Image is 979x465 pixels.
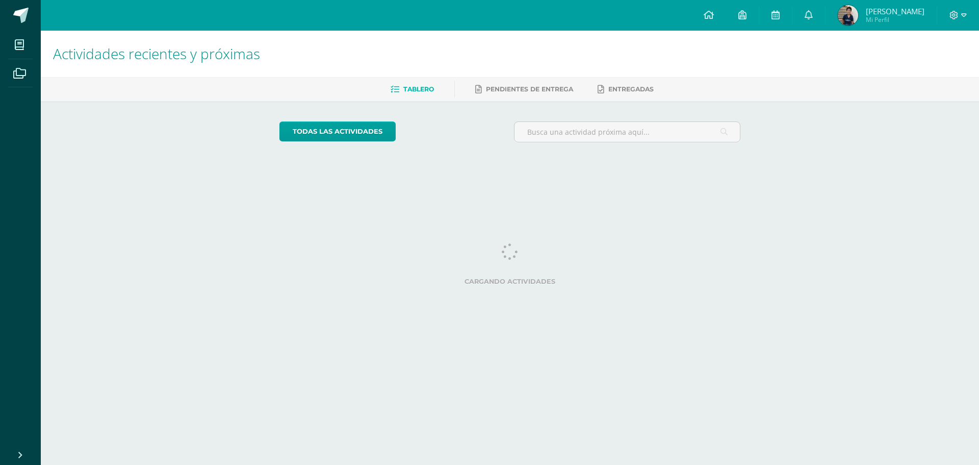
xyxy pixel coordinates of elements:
span: Pendientes de entrega [486,85,573,93]
span: Mi Perfil [866,15,924,24]
input: Busca una actividad próxima aquí... [514,122,740,142]
a: Pendientes de entrega [475,81,573,97]
img: 1535c0312ae203c30d44d59aa01203f9.png [838,5,858,26]
a: Tablero [391,81,434,97]
label: Cargando actividades [279,278,741,285]
span: [PERSON_NAME] [866,6,924,16]
span: Entregadas [608,85,654,93]
a: todas las Actividades [279,121,396,141]
span: Actividades recientes y próximas [53,44,260,63]
a: Entregadas [598,81,654,97]
span: Tablero [403,85,434,93]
